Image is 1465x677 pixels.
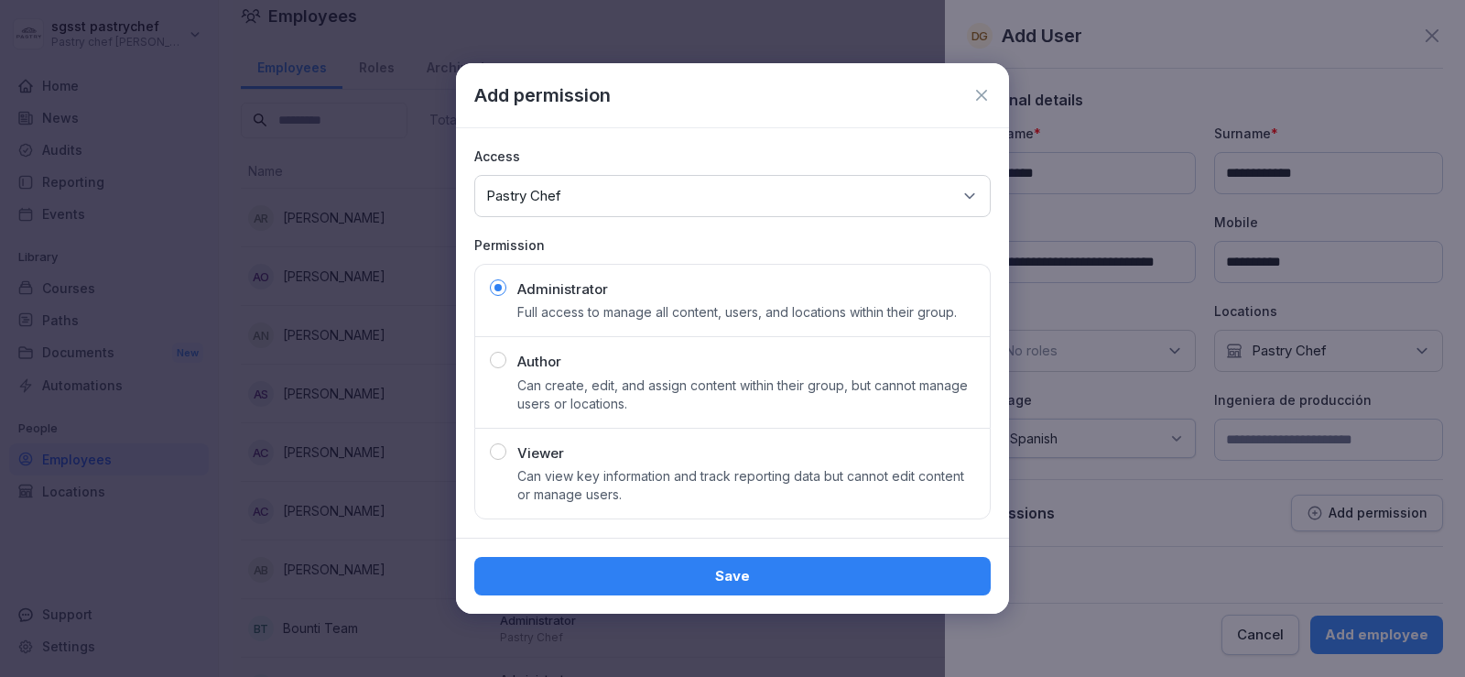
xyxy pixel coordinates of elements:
[474,557,991,595] button: Save
[474,147,991,166] p: Access
[517,279,608,300] p: Administrator
[474,235,991,255] p: Permission
[517,377,975,413] p: Can create, edit, and assign content within their group, but cannot manage users or locations.
[517,352,561,373] p: Author
[517,467,975,504] p: Can view key information and track reporting data but cannot edit content or manage users.
[474,82,611,109] p: Add permission
[486,187,561,205] p: Pastry Chef
[517,443,564,464] p: Viewer
[517,303,957,322] p: Full access to manage all content, users, and locations within their group.
[489,566,976,586] div: Save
